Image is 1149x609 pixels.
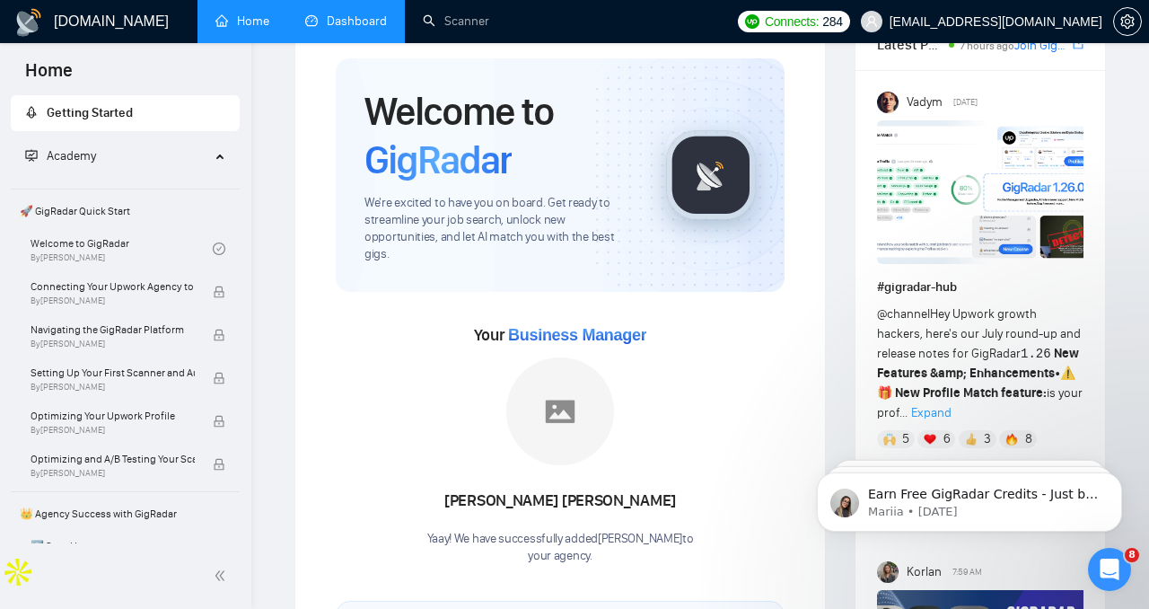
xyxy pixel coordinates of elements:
img: logo [14,8,43,37]
span: 3 [984,430,991,448]
span: By [PERSON_NAME] [31,425,195,436]
span: 6 [943,430,951,448]
span: Getting Started [47,105,133,120]
span: Academy [25,148,96,163]
img: 👍 [965,433,978,446]
a: Join GigRadar Slack Community [1014,36,1069,56]
li: Getting Started [11,95,240,131]
span: Navigating the GigRadar Platform [31,321,195,339]
span: lock [213,415,225,428]
span: Home [11,57,87,95]
span: 8 [1125,548,1139,562]
span: By [PERSON_NAME] [31,296,195,306]
span: Academy [47,148,96,163]
img: 🙌 [883,433,896,446]
span: We're excited to have you on board. Get ready to streamline your job search, unlock new opportuni... [364,195,637,263]
span: Hey Upwork growth hackers, here's our July round-up and release notes for GigRadar • is your prof... [877,306,1083,420]
a: 1️⃣ Start Here [31,532,213,571]
img: 🔥 [1005,433,1018,446]
div: Yaay! We have successfully added [PERSON_NAME] to [427,531,694,565]
span: Setting Up Your First Scanner and Auto-Bidder [31,364,195,382]
img: gigradar-logo.png [666,130,756,220]
span: Business Manager [508,326,646,344]
span: Connecting Your Upwork Agency to GigRadar [31,278,195,296]
span: 👑 Agency Success with GigRadar [13,496,238,532]
span: Optimizing and A/B Testing Your Scanner for Better Results [31,450,195,468]
code: 1.26 [1021,347,1051,361]
span: 5 [902,430,909,448]
img: F09AC4U7ATU-image.png [877,120,1092,264]
a: dashboardDashboard [305,13,387,29]
span: setting [1114,14,1141,29]
span: [DATE] [953,94,978,110]
span: By [PERSON_NAME] [31,339,195,349]
span: ⚠️ [1060,366,1075,381]
span: By [PERSON_NAME] [31,382,195,393]
span: Your [474,325,647,345]
a: export [1073,36,1083,53]
span: check-circle [213,243,225,255]
span: Latest Posts from the GigRadar Community [877,33,943,56]
span: 8 [1025,430,1032,448]
span: Vadym [907,93,943,112]
button: setting [1113,7,1142,36]
span: 7 hours ago [960,40,1014,52]
span: Connects: [765,12,819,31]
span: 284 [822,12,842,31]
span: By [PERSON_NAME] [31,468,195,479]
span: user [865,15,878,28]
span: 🚀 GigRadar Quick Start [13,193,238,229]
a: setting [1113,14,1142,29]
img: placeholder.png [506,357,614,465]
span: rocket [25,106,38,119]
span: fund-projection-screen [25,149,38,162]
a: searchScanner [423,13,489,29]
span: export [1073,37,1083,51]
span: lock [213,372,225,384]
span: Optimizing Your Upwork Profile [31,407,195,425]
img: upwork-logo.png [745,14,759,29]
a: Welcome to GigRadarBy[PERSON_NAME] [31,229,213,269]
span: lock [213,329,225,341]
span: Expand [911,405,952,420]
span: GigRadar [364,136,512,184]
img: ❤️ [924,433,936,446]
div: [PERSON_NAME] [PERSON_NAME] [427,486,694,516]
span: lock [213,458,225,471]
h1: # gigradar-hub [877,278,1083,297]
h1: Welcome to [364,87,637,184]
iframe: Intercom notifications message [790,435,1149,560]
span: @channel [877,306,930,322]
span: 🎁 [877,385,892,401]
p: your agency . [427,548,694,565]
img: Vadym [877,92,899,113]
a: homeHome [215,13,269,29]
iframe: Intercom live chat [1088,548,1131,591]
span: lock [213,286,225,298]
strong: New Profile Match feature: [895,385,1047,401]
